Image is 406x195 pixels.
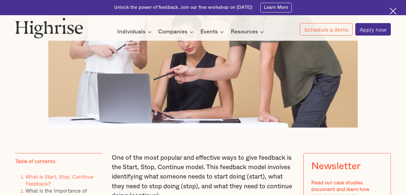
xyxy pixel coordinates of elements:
[390,8,397,15] img: Cross icon
[158,28,187,36] div: Companies
[231,28,266,36] div: Resources
[114,5,253,11] div: Unlock the power of feedback. Join our free workshop on [DATE]!
[15,18,83,38] img: Highrise logo
[300,23,353,36] a: Schedule a demo
[26,173,94,187] a: What is Start, Stop, Continue Feedback?
[15,158,55,165] div: Table of contents
[117,28,153,36] div: Individuals
[355,23,391,36] a: Apply now
[200,28,218,36] div: Events
[200,28,226,36] div: Events
[260,3,292,12] a: Learn More
[158,28,195,36] div: Companies
[312,161,361,172] div: Newsletter
[117,28,145,36] div: Individuals
[231,28,258,36] div: Resources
